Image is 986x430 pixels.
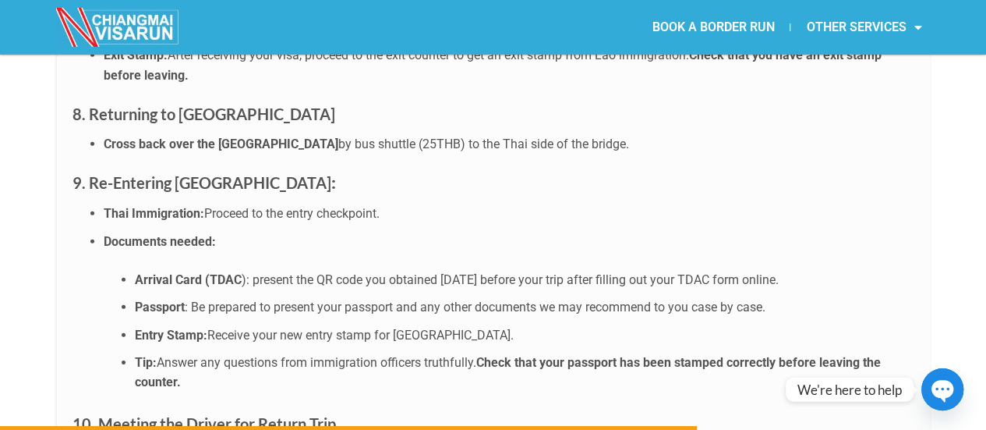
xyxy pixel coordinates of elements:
[104,48,882,83] b: Check that you have an exit stamp before leaving.
[104,48,168,62] strong: Exit Stamp:
[72,173,331,192] strong: 9. Re-Entering [GEOGRAPHIC_DATA]
[135,272,242,287] strong: Arrival Card (TDAC
[331,174,336,193] strong: :
[207,328,514,343] span: Receive your new entry stamp for [GEOGRAPHIC_DATA].
[104,137,338,151] strong: Cross back over the [GEOGRAPHIC_DATA]
[72,105,335,123] strong: 8. Returning to [GEOGRAPHIC_DATA]
[104,134,914,155] li: by bus shuttle (25THB) to the Thai side of the bridge.
[636,9,790,45] a: BOOK A BORDER RUN
[104,234,216,249] strong: Documents needed:
[204,206,380,221] span: Proceed to the entry checkpoint.
[135,328,207,343] strong: Entry Stamp:
[135,270,914,290] li: ): present the QR code you obtained [DATE] before your trip after filling out your TDAC form online.
[135,297,914,318] li: : Be prepared to present your passport and any other documents we may recommend to you case by case.
[104,206,204,221] strong: Thai Immigration:
[135,355,881,390] b: Check that your passport has been stamped correctly before leaving the counter.
[135,300,185,315] strong: Passport
[790,9,937,45] a: OTHER SERVICES
[157,355,476,370] span: Answer any questions from immigration officers truthfully.
[168,48,689,62] span: After receiving your visa, proceed to the exit counter to get an exit stamp from Lao immigration.
[135,355,157,370] strong: Tip:
[493,9,937,45] nav: Menu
